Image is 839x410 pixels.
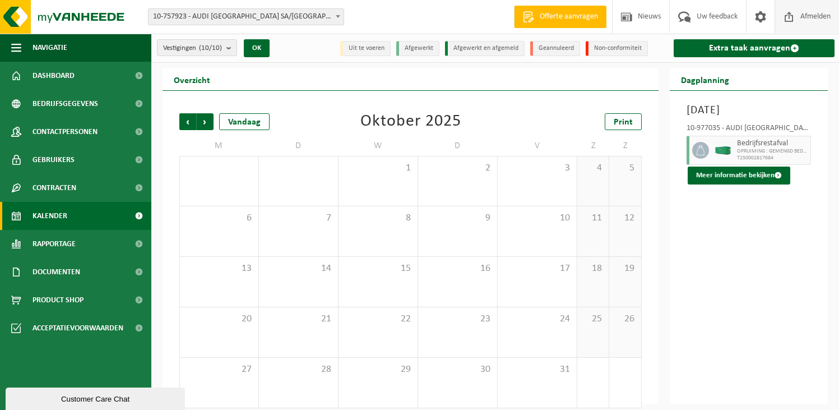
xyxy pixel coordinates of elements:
span: 8 [344,212,412,224]
span: 27 [186,363,253,376]
span: 30 [424,363,492,376]
span: 26 [615,313,636,325]
span: 3 [503,162,571,174]
span: Bedrijfsgegevens [33,90,98,118]
span: Print [614,118,633,127]
span: Documenten [33,258,80,286]
span: 4 [583,162,604,174]
h3: [DATE] [687,102,811,119]
span: Product Shop [33,286,84,314]
span: 22 [344,313,412,325]
span: Vestigingen [163,40,222,57]
td: W [339,136,418,156]
td: V [498,136,577,156]
button: Meer informatie bekijken [688,167,790,185]
span: T250002817684 [737,155,808,162]
li: Non-conformiteit [586,41,648,56]
span: 16 [424,262,492,275]
span: 19 [615,262,636,275]
td: Z [577,136,610,156]
span: 9 [424,212,492,224]
span: 24 [503,313,571,325]
span: 12 [615,212,636,224]
span: Navigatie [33,34,67,62]
li: Uit te voeren [340,41,391,56]
span: 31 [503,363,571,376]
span: Acceptatievoorwaarden [33,314,123,342]
li: Afgewerkt [396,41,439,56]
span: 1 [344,162,412,174]
span: 20 [186,313,253,325]
span: 5 [615,162,636,174]
span: Contracten [33,174,76,202]
span: 7 [265,212,332,224]
span: 14 [265,262,332,275]
span: 15 [344,262,412,275]
span: 10 [503,212,571,224]
span: 2 [424,162,492,174]
span: 13 [186,262,253,275]
count: (10/10) [199,44,222,52]
span: 18 [583,262,604,275]
li: Afgewerkt en afgemeld [445,41,525,56]
a: Extra taak aanvragen [674,39,835,57]
td: Z [609,136,642,156]
h2: Overzicht [163,68,221,90]
iframe: chat widget [6,385,187,410]
span: 29 [344,363,412,376]
button: OK [244,39,270,57]
span: 6 [186,212,253,224]
span: 10-757923 - AUDI BRUSSELS SA/NV - VORST [148,8,344,25]
td: M [179,136,259,156]
span: Volgende [197,113,214,130]
a: Offerte aanvragen [514,6,606,28]
span: Dashboard [33,62,75,90]
span: 28 [265,363,332,376]
span: 23 [424,313,492,325]
div: Oktober 2025 [360,113,461,130]
span: 25 [583,313,604,325]
h2: Dagplanning [670,68,740,90]
img: HK-XC-40-GN-00 [715,146,731,155]
span: 11 [583,212,604,224]
span: 17 [503,262,571,275]
span: Kalender [33,202,67,230]
span: 10-757923 - AUDI BRUSSELS SA/NV - VORST [149,9,344,25]
span: Contactpersonen [33,118,98,146]
span: Vorige [179,113,196,130]
span: Rapportage [33,230,76,258]
td: D [259,136,339,156]
td: D [418,136,498,156]
div: Vandaag [219,113,270,130]
li: Geannuleerd [530,41,580,56]
span: OPRUIMING : GEMENGD BEDRIJFSAVAL > BRUSSELS ENERGIE [737,148,808,155]
span: Bedrijfsrestafval [737,139,808,148]
div: 10-977035 - AUDI [GEOGRAPHIC_DATA] SA/NV - AFVALPARK AP – OPRUIMING EOP - VORST [687,125,811,136]
a: Print [605,113,642,130]
span: Offerte aanvragen [537,11,601,22]
span: 21 [265,313,332,325]
button: Vestigingen(10/10) [157,39,237,56]
span: Gebruikers [33,146,75,174]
